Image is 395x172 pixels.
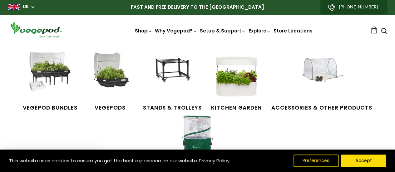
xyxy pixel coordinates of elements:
[271,52,372,112] a: Accessories & Other Products
[143,104,202,112] span: Stands & Trolleys
[23,4,29,10] a: UK
[87,104,134,112] span: Vegepods
[8,21,64,38] img: Vegepod
[155,27,197,34] a: Why Vegepod?
[211,52,262,112] a: Kitchen Garden
[213,52,260,99] img: Kitchen Garden
[294,155,338,167] button: Preferences
[149,52,196,99] img: Stands & Trolleys
[274,27,313,34] a: Store Locations
[249,27,271,34] a: Explore
[341,155,386,167] button: Accept
[298,52,345,99] img: Accessories & Other Products
[143,52,202,112] a: Stands & Trolleys
[27,52,73,99] img: Vegepod Bundles
[23,52,77,112] a: Vegepod Bundles
[87,52,134,99] img: Raised Garden Kits
[23,104,77,112] span: Vegepod Bundles
[8,4,20,10] img: gb_large.png
[271,104,372,112] span: Accessories & Other Products
[135,27,152,52] a: Shop
[87,52,134,112] a: Vegepods
[174,112,221,171] a: VegeBag
[211,104,262,112] span: Kitchen Garden
[9,157,198,164] span: This website uses cookies to ensure you get the best experience on our website.
[174,112,221,159] img: VegeBag
[200,27,246,34] a: Setup & Support
[198,155,230,166] a: Privacy Policy (opens in a new tab)
[381,28,387,35] a: Search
